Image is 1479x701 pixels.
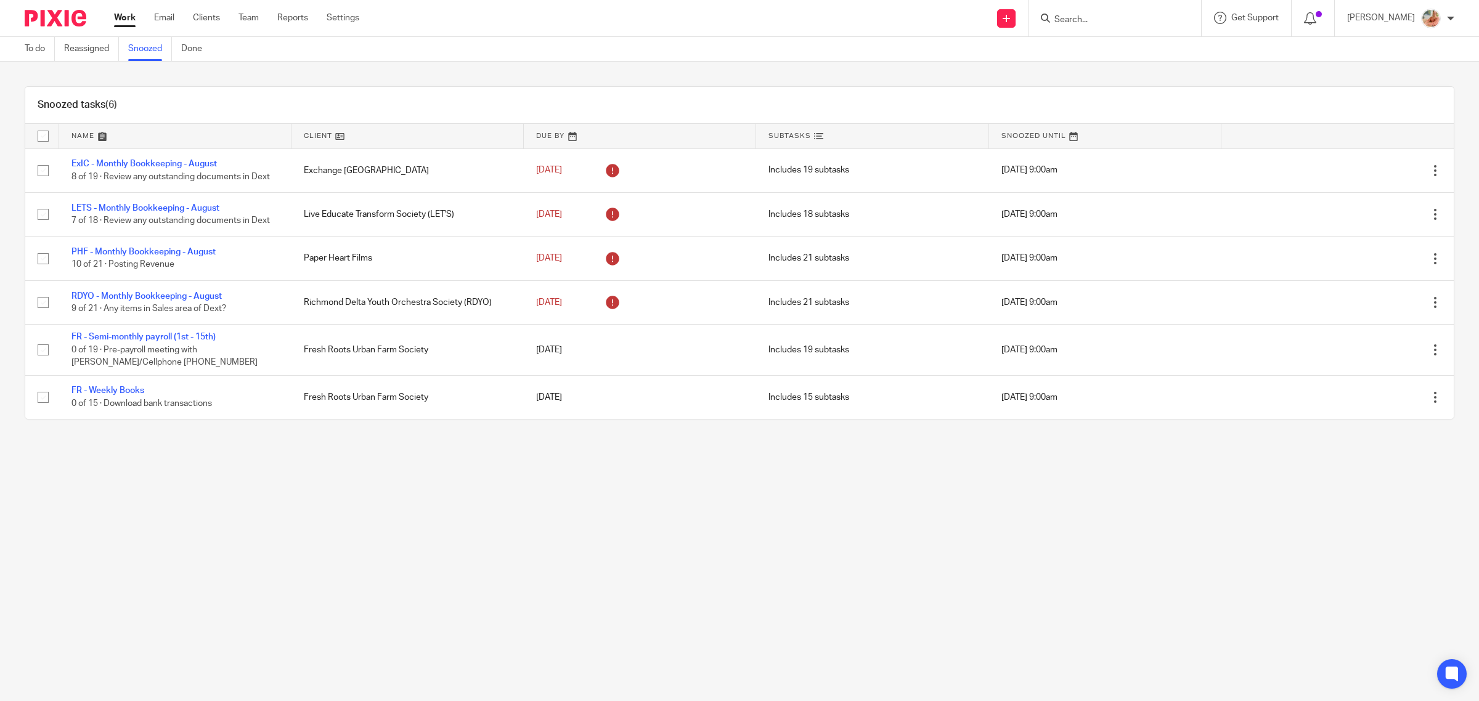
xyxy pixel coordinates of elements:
[71,261,174,269] span: 10 of 21 · Posting Revenue
[1001,166,1057,175] span: [DATE] 9:00am
[71,216,270,225] span: 7 of 18 · Review any outstanding documents in Dext
[291,325,524,375] td: Fresh Roots Urban Farm Society
[71,346,258,367] span: 0 of 19 · Pre-payroll meeting with [PERSON_NAME]/Cellphone [PHONE_NUMBER]
[71,172,270,181] span: 8 of 19 · Review any outstanding documents in Dext
[71,386,144,395] a: FR - Weekly Books
[64,37,119,61] a: Reassigned
[154,12,174,24] a: Email
[114,12,136,24] a: Work
[25,37,55,61] a: To do
[536,346,562,354] span: [DATE]
[291,375,524,419] td: Fresh Roots Urban Farm Society
[536,210,562,219] span: [DATE]
[238,12,259,24] a: Team
[71,333,216,341] a: FR - Semi-monthly payroll (1st - 15th)
[193,12,220,24] a: Clients
[105,100,117,110] span: (6)
[1421,9,1441,28] img: MIC.jpg
[291,280,524,324] td: Richmond Delta Youth Orchestra Society (RDYO)
[1231,14,1279,22] span: Get Support
[291,237,524,280] td: Paper Heart Films
[768,210,849,219] span: Includes 18 subtasks
[536,166,562,175] span: [DATE]
[128,37,172,61] a: Snoozed
[71,204,219,213] a: LETS - Monthly Bookkeeping - August
[768,298,849,307] span: Includes 21 subtasks
[1053,15,1164,26] input: Search
[1001,254,1057,263] span: [DATE] 9:00am
[768,132,811,139] span: Subtasks
[1347,12,1415,24] p: [PERSON_NAME]
[1001,393,1057,402] span: [DATE] 9:00am
[536,393,562,402] span: [DATE]
[327,12,359,24] a: Settings
[291,148,524,192] td: Exchange [GEOGRAPHIC_DATA]
[71,399,212,408] span: 0 of 15 · Download bank transactions
[181,37,211,61] a: Done
[71,248,216,256] a: PHF - Monthly Bookkeeping - August
[1001,298,1057,307] span: [DATE] 9:00am
[71,304,226,313] span: 9 of 21 · Any items in Sales area of Dext?
[38,99,117,111] h1: Snoozed tasks
[768,393,849,402] span: Includes 15 subtasks
[71,160,217,168] a: ExIC - Monthly Bookkeeping - August
[536,254,562,262] span: [DATE]
[1001,210,1057,219] span: [DATE] 9:00am
[768,254,849,263] span: Includes 21 subtasks
[25,10,86,26] img: Pixie
[768,346,849,354] span: Includes 19 subtasks
[536,298,562,307] span: [DATE]
[1001,346,1057,354] span: [DATE] 9:00am
[768,166,849,175] span: Includes 19 subtasks
[71,292,222,301] a: RDYO - Monthly Bookkeeping - August
[291,192,524,236] td: Live Educate Transform Society (LET'S)
[277,12,308,24] a: Reports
